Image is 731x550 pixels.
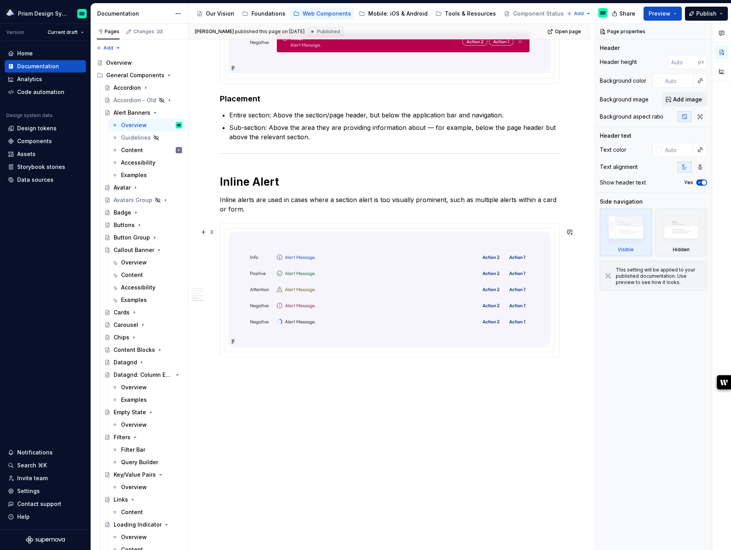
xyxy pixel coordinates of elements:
[600,132,631,140] div: Header text
[5,73,86,85] a: Analytics
[48,29,78,35] span: Current draft
[121,146,143,154] div: Content
[106,59,132,67] div: Overview
[106,71,164,79] div: General Components
[77,9,87,18] img: Emiliano Rodriguez
[2,5,89,22] button: Prism Design SystemEmiliano Rodriguez
[5,148,86,160] a: Assets
[109,531,185,543] a: Overview
[94,69,185,82] div: General Components
[555,28,581,35] span: Open page
[17,163,65,171] div: Storybook stories
[114,521,162,529] div: Loading Indicator
[564,8,594,19] button: Add
[114,496,128,504] div: Links
[101,306,185,319] a: Cards
[101,231,185,244] a: Button Group
[101,431,185,444] a: Filters
[5,86,86,98] a: Code automation
[114,246,154,254] div: Callout Banner
[513,10,564,18] div: Component Status
[114,471,156,479] div: Key/Value Pairs
[17,461,47,469] div: Search ⌘K
[101,181,185,194] a: Avatar
[600,44,620,52] div: Header
[600,77,646,85] div: Background color
[114,84,141,92] div: Accordion
[356,7,431,20] a: Mobile: iOS & Android
[545,26,585,37] a: Open page
[121,296,147,304] div: Examples
[5,174,86,186] a: Data sources
[101,194,185,206] a: Avatars Group
[114,184,131,192] div: Avatar
[109,381,185,394] a: Overview
[97,28,119,35] div: Pages
[574,11,584,17] span: Add
[121,284,155,291] div: Accessibility
[684,179,693,186] label: Yes
[109,419,185,431] a: Overview
[114,196,152,204] div: Avatars Group
[114,334,129,341] div: Chips
[101,468,185,481] a: Key/Value Pairs
[685,7,728,21] button: Publish
[251,10,285,18] div: Foundations
[655,209,708,256] div: Hidden
[5,459,86,472] button: Search ⌘K
[17,449,53,456] div: Notifications
[600,58,637,66] div: Header height
[662,92,707,106] button: Add image
[17,474,48,482] div: Invite team
[317,28,340,35] span: Published
[432,7,499,20] a: Tools & Resources
[121,134,151,142] div: Guidelines
[673,96,702,103] span: Add image
[114,346,155,354] div: Content Blocks
[5,161,86,173] a: Storybook stories
[114,371,173,379] div: Datagrid: Column Editor
[662,143,694,157] input: Auto
[5,122,86,135] a: Design tokens
[114,309,130,316] div: Cards
[649,10,670,18] span: Preview
[94,57,185,69] a: Overview
[109,156,185,169] a: Accessibility
[445,10,496,18] div: Tools & Resources
[17,88,64,96] div: Code automation
[114,221,135,229] div: Buttons
[109,269,185,281] a: Content
[600,198,643,206] div: Side navigation
[101,493,185,506] a: Links
[101,406,185,419] a: Empty State
[101,518,185,531] a: Loading Indicator
[121,533,147,541] div: Overview
[5,485,86,497] a: Settings
[121,396,147,404] div: Examples
[17,500,61,508] div: Contact support
[220,93,560,104] h3: Placement
[114,358,137,366] div: Datagrid
[121,446,145,454] div: Filter Bar
[101,319,185,331] a: Carousel
[109,131,185,144] a: Guidelines
[44,27,87,38] button: Current draft
[109,256,185,269] a: Overview
[5,47,86,60] a: Home
[668,55,698,69] input: Auto
[121,121,147,129] div: Overview
[114,321,138,329] div: Carousel
[109,481,185,493] a: Overview
[121,259,147,266] div: Overview
[220,175,560,189] h1: Inline Alert
[121,508,143,516] div: Content
[17,62,59,70] div: Documentation
[600,209,652,256] div: Visible
[18,10,68,18] div: Prism Design System
[121,458,158,466] div: Query Builder
[368,10,428,18] div: Mobile: iOS & Android
[598,8,608,18] img: Emiliano Rodriguez
[5,9,15,18] img: f1a7b9bb-7f9f-4a1e-ac36-42496e476d4d.png
[195,28,234,35] span: [PERSON_NAME]
[109,169,185,181] a: Examples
